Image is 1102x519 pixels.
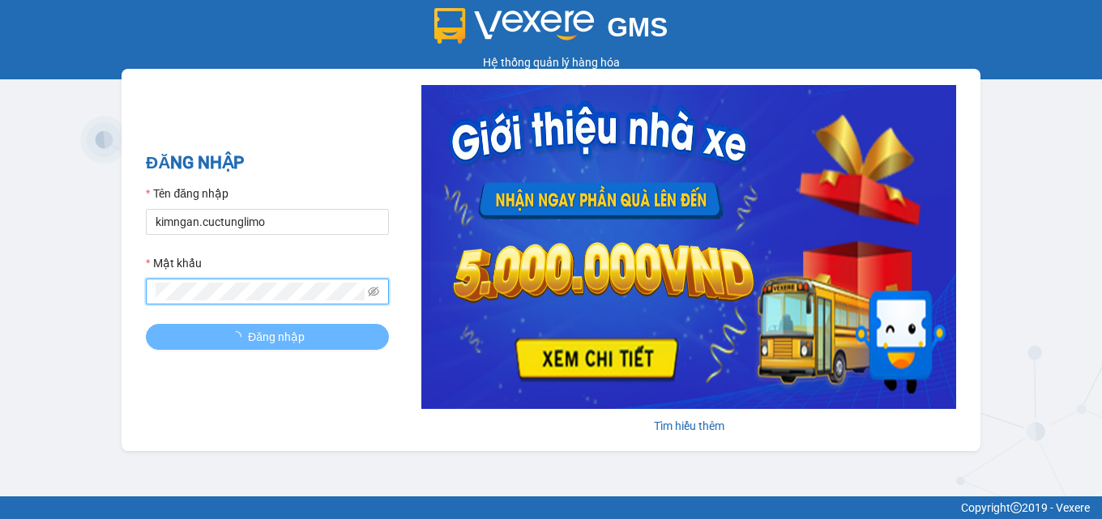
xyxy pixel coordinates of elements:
img: logo 2 [434,8,595,44]
span: GMS [607,12,668,42]
button: Đăng nhập [146,324,389,350]
input: Mật khẩu [156,283,365,300]
span: eye-invisible [368,286,379,297]
span: copyright [1010,502,1022,513]
div: Tìm hiểu thêm [421,417,956,435]
a: GMS [434,24,668,37]
input: Tên đăng nhập [146,209,389,235]
h2: ĐĂNG NHẬP [146,150,389,177]
label: Tên đăng nhập [146,185,229,202]
div: Copyright 2019 - Vexere [12,499,1090,517]
div: Hệ thống quản lý hàng hóa [4,53,1098,71]
span: Đăng nhập [248,328,305,346]
img: banner-0 [421,85,956,409]
label: Mật khẩu [146,254,202,272]
span: loading [230,331,248,342]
